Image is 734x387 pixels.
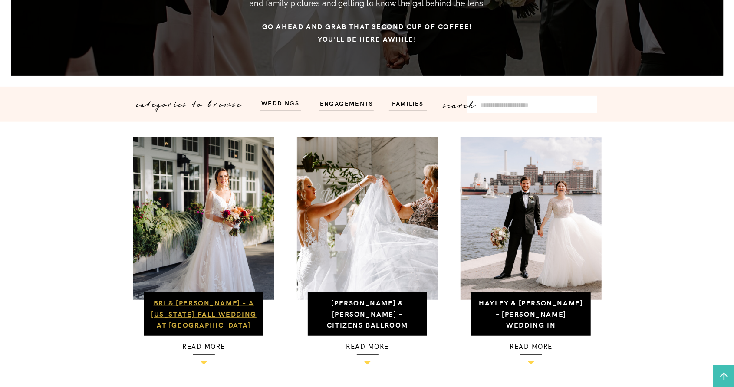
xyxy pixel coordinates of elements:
a: Bri & [PERSON_NAME] – A [US_STATE] Fall Wedding at [GEOGRAPHIC_DATA] [151,298,257,329]
a: read more [145,340,263,352]
p: categories to browse [137,96,249,106]
a: weddings [254,98,306,108]
a: Hayley & [PERSON_NAME] – [PERSON_NAME] Wedding in [GEOGRAPHIC_DATA], [GEOGRAPHIC_DATA] [479,298,583,351]
h3: Go ahead and grab that second cup of coffee! You'll be here awhile! [204,20,530,42]
a: read more [472,340,591,352]
a: engagements [317,98,376,108]
a: read more [308,340,427,352]
a: families [387,98,429,108]
p: search [444,97,485,107]
a: [PERSON_NAME] & [PERSON_NAME] – Citizens Ballroom Wedding [PERSON_NAME] MD [315,298,420,351]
